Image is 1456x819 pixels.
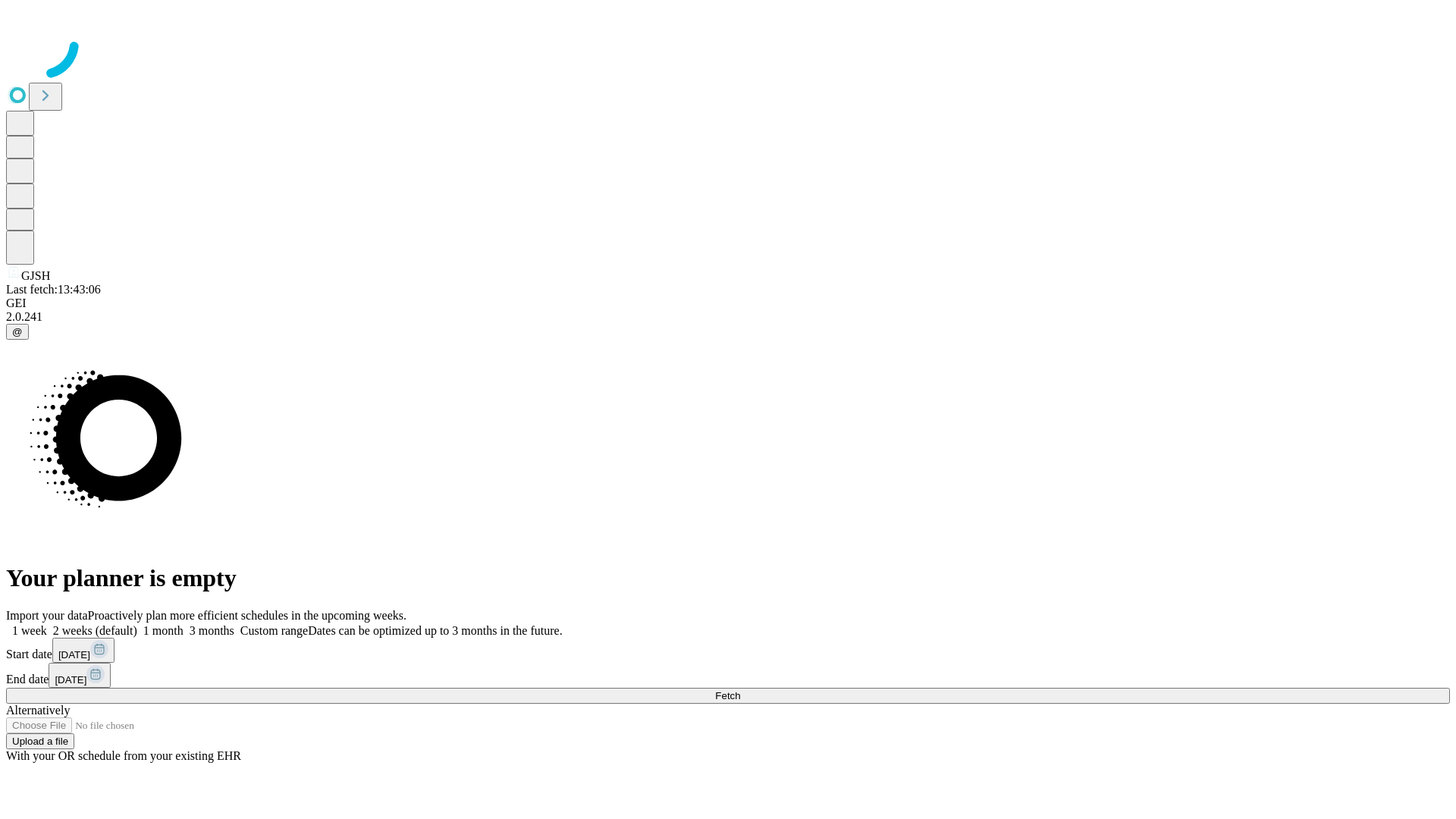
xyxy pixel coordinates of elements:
[55,674,86,686] span: [DATE]
[6,609,88,622] span: Import your data
[308,624,562,637] span: Dates can be optimized up to 3 months in the future.
[6,297,1450,310] div: GEI
[6,564,1450,592] h1: Your planner is empty
[52,638,115,663] button: [DATE]
[12,326,23,337] span: @
[6,733,74,749] button: Upload a file
[190,624,234,637] span: 3 months
[21,269,50,282] span: GJSH
[6,324,29,340] button: @
[53,624,137,637] span: 2 weeks (default)
[58,649,90,661] span: [DATE]
[143,624,184,637] span: 1 month
[6,663,1450,688] div: End date
[240,624,308,637] span: Custom range
[6,638,1450,663] div: Start date
[715,690,740,701] span: Fetch
[6,310,1450,324] div: 2.0.241
[6,704,70,717] span: Alternatively
[6,283,101,296] span: Last fetch: 13:43:06
[6,688,1450,704] button: Fetch
[49,663,111,688] button: [DATE]
[88,609,406,622] span: Proactively plan more efficient schedules in the upcoming weeks.
[6,749,241,762] span: With your OR schedule from your existing EHR
[12,624,47,637] span: 1 week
